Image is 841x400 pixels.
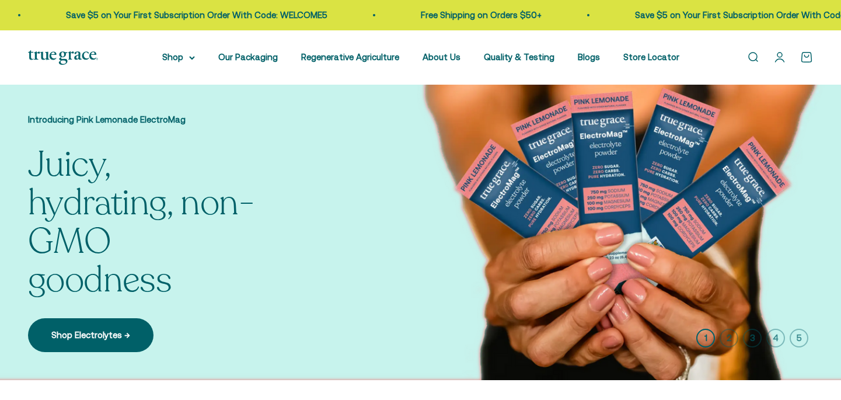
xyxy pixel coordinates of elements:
a: Shop Electrolytes → [28,318,153,352]
split-lines: Juicy, hydrating, non-GMO goodness [28,141,254,304]
button: 1 [696,329,715,347]
button: 3 [743,329,762,347]
a: Free Shipping on Orders $50+ [420,10,540,20]
a: Quality & Testing [484,52,554,62]
button: 2 [720,329,738,347]
p: Introducing Pink Lemonade ElectroMag [28,113,261,127]
a: Store Locator [623,52,679,62]
a: Our Packaging [218,52,278,62]
summary: Shop [162,50,195,64]
button: 5 [790,329,808,347]
a: Regenerative Agriculture [301,52,399,62]
button: 4 [766,329,785,347]
a: About Us [423,52,460,62]
a: Blogs [578,52,600,62]
p: Save $5 on Your First Subscription Order With Code: WELCOME5 [65,8,326,22]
